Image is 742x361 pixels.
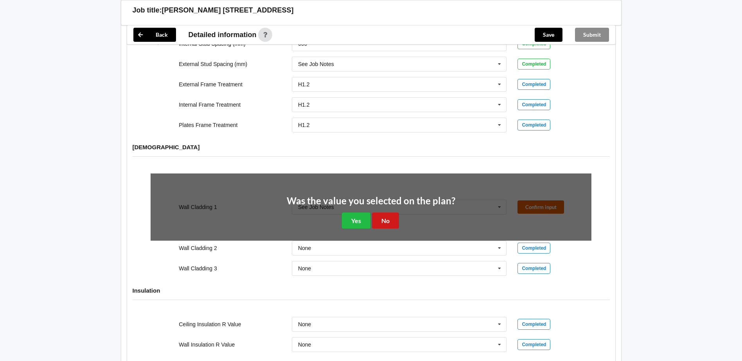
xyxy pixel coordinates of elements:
[133,6,162,15] h3: Job title:
[298,245,311,251] div: None
[179,41,245,47] label: Internal Stud Spacing (mm)
[298,342,311,347] div: None
[179,245,217,251] label: Wall Cladding 2
[189,31,257,38] span: Detailed information
[179,265,217,272] label: Wall Cladding 3
[179,321,241,327] label: Ceiling Insulation R Value
[517,120,550,130] div: Completed
[517,99,550,110] div: Completed
[133,143,610,151] h4: [DEMOGRAPHIC_DATA]
[179,102,241,108] label: Internal Frame Treatment
[342,213,370,229] button: Yes
[162,6,294,15] h3: [PERSON_NAME] [STREET_ADDRESS]
[517,79,550,90] div: Completed
[287,195,455,207] h2: Was the value you selected on the plan?
[298,41,307,46] div: 600
[298,122,310,128] div: H1.2
[298,266,311,271] div: None
[298,82,310,87] div: H1.2
[517,339,550,350] div: Completed
[133,287,610,294] h4: Insulation
[298,61,334,67] div: See Job Notes
[179,122,237,128] label: Plates Frame Treatment
[133,28,176,42] button: Back
[517,319,550,330] div: Completed
[372,213,399,229] button: No
[517,243,550,254] div: Completed
[298,322,311,327] div: None
[179,341,235,348] label: Wall Insulation R Value
[517,59,550,70] div: Completed
[179,81,243,88] label: External Frame Treatment
[535,28,562,42] button: Save
[179,61,247,67] label: External Stud Spacing (mm)
[517,263,550,274] div: Completed
[298,102,310,107] div: H1.2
